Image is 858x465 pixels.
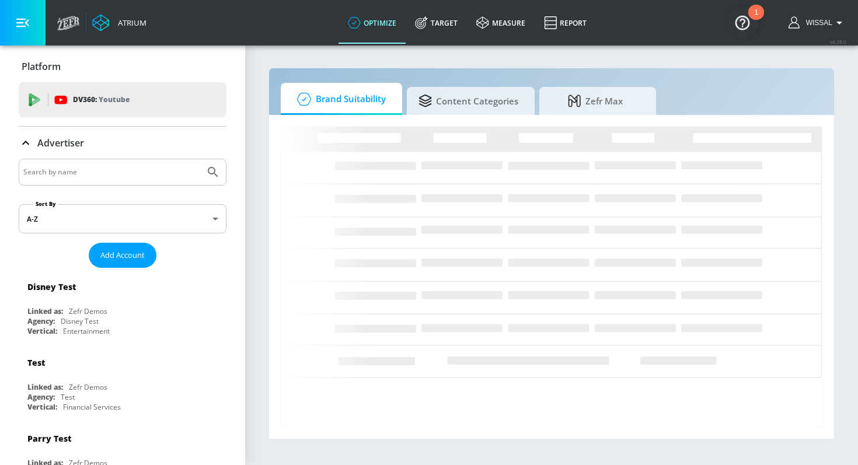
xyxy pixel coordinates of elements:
div: Linked as: [27,382,63,392]
div: TestLinked as:Zefr DemosAgency:TestVertical:Financial Services [19,348,226,415]
p: Advertiser [37,137,84,149]
div: Disney Test [61,316,99,326]
div: Disney TestLinked as:Zefr DemosAgency:Disney TestVertical:Entertainment [19,272,226,339]
input: Search by name [23,165,200,180]
div: Advertiser [19,127,226,159]
a: measure [467,2,535,44]
a: Report [535,2,596,44]
div: Atrium [113,18,147,28]
div: Test [61,392,75,402]
span: Brand Suitability [292,85,386,113]
div: Disney Test [27,281,76,292]
div: DV360: Youtube [19,82,226,117]
div: Vertical: [27,326,57,336]
div: Zefr Demos [69,306,107,316]
div: Financial Services [63,402,121,412]
a: Target [406,2,467,44]
div: Platform [19,50,226,83]
button: Open Resource Center, 1 new notification [726,6,759,39]
div: Test [27,357,45,368]
span: login as: wissal.elhaddaoui@zefr.com [801,19,832,27]
span: Add Account [100,249,145,262]
span: Zefr Max [551,87,640,115]
span: v 4.28.0 [830,39,846,45]
div: Vertical: [27,402,57,412]
button: Add Account [89,243,156,268]
a: optimize [339,2,406,44]
div: A-Z [19,204,226,233]
div: Agency: [27,392,55,402]
div: 1 [754,12,758,27]
label: Sort By [33,200,58,208]
p: DV360: [73,93,130,106]
p: Youtube [99,93,130,106]
div: Linked as: [27,306,63,316]
a: Atrium [92,14,147,32]
div: Zefr Demos [69,382,107,392]
div: Parry Test [27,433,71,444]
p: Platform [22,60,61,73]
span: Content Categories [418,87,518,115]
button: Wissal [789,16,846,30]
div: Agency: [27,316,55,326]
div: Entertainment [63,326,110,336]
